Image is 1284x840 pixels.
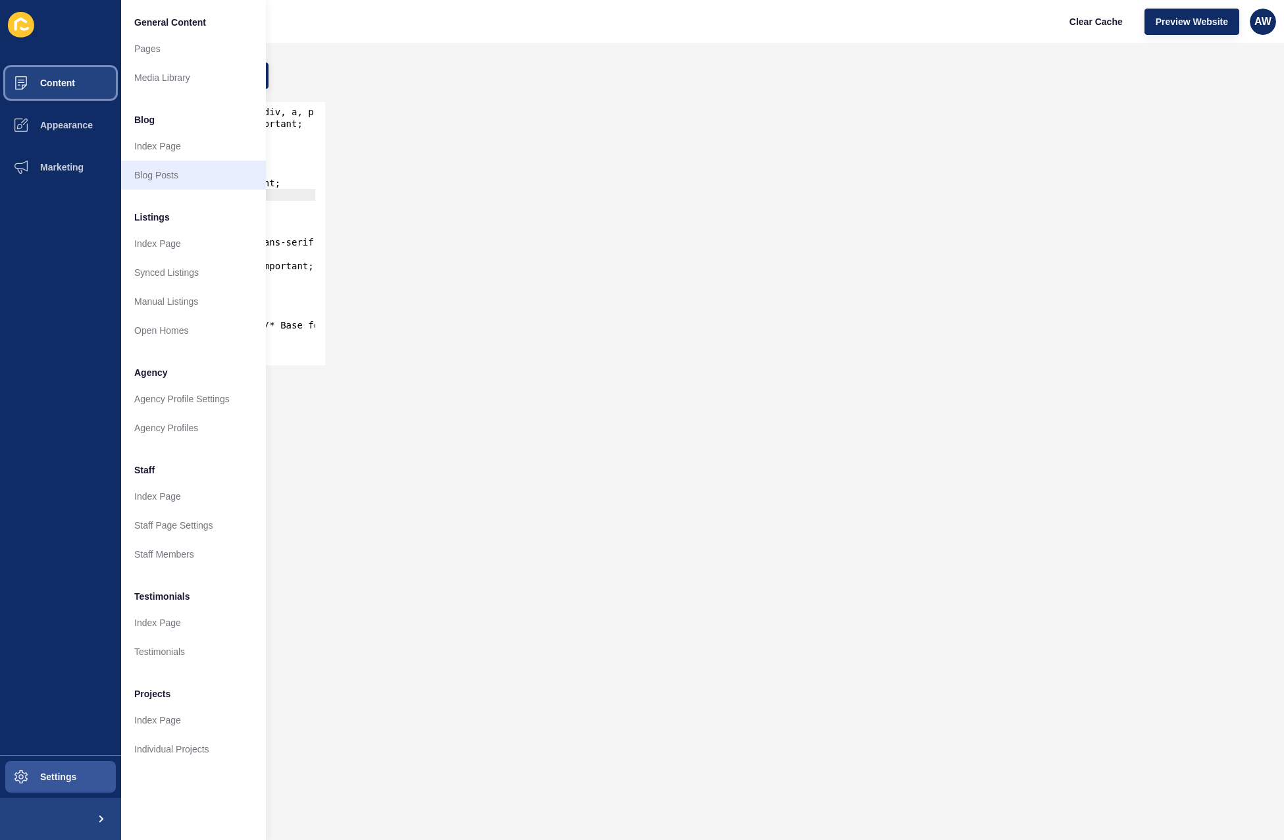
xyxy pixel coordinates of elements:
a: Blog Posts [121,161,266,190]
span: Clear Cache [1069,15,1123,28]
a: Synced Listings [121,258,266,287]
span: Preview Website [1156,15,1228,28]
a: Index Page [121,706,266,735]
span: Agency [134,366,168,379]
a: Pages [121,34,266,63]
a: Media Library [121,63,266,92]
a: Manual Listings [121,287,266,316]
a: Individual Projects [121,735,266,764]
a: Index Page [121,608,266,637]
span: Projects [134,687,170,700]
span: Blog [134,113,155,126]
span: AW [1254,15,1271,28]
span: Testimonials [134,590,190,603]
a: Agency Profile Settings [121,384,266,413]
a: Agency Profiles [121,413,266,442]
a: Open Homes [121,316,266,345]
span: Staff [134,463,155,477]
a: Index Page [121,229,266,258]
a: Index Page [121,132,266,161]
span: Listings [134,211,170,224]
button: Clear Cache [1058,9,1134,35]
a: Staff Page Settings [121,511,266,540]
a: Staff Members [121,540,266,569]
button: Preview Website [1144,9,1239,35]
a: Index Page [121,482,266,511]
span: General Content [134,16,206,29]
a: Testimonials [121,637,266,666]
